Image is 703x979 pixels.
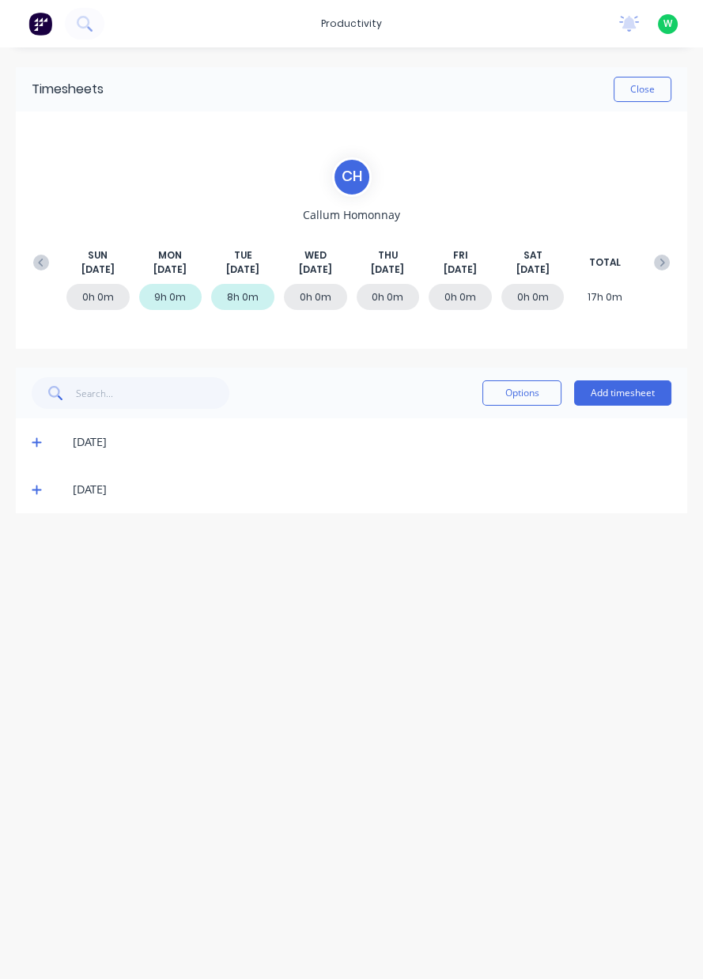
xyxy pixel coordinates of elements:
[452,248,467,263] span: FRI
[371,263,404,277] span: [DATE]
[574,380,671,406] button: Add timesheet
[234,248,252,263] span: TUE
[357,284,420,310] div: 0h 0m
[158,248,182,263] span: MON
[73,433,671,451] div: [DATE]
[516,263,550,277] span: [DATE]
[76,377,230,409] input: Search...
[482,380,561,406] button: Options
[663,17,672,31] span: W
[81,263,115,277] span: [DATE]
[614,77,671,102] button: Close
[153,263,187,277] span: [DATE]
[73,481,671,498] div: [DATE]
[299,263,332,277] span: [DATE]
[378,248,398,263] span: THU
[28,12,52,36] img: Factory
[88,248,108,263] span: SUN
[284,284,347,310] div: 0h 0m
[66,284,130,310] div: 0h 0m
[313,12,390,36] div: productivity
[429,284,492,310] div: 0h 0m
[501,284,565,310] div: 0h 0m
[32,80,104,99] div: Timesheets
[139,284,202,310] div: 9h 0m
[332,157,372,197] div: C H
[303,206,400,223] span: Callum Homonnay
[211,284,274,310] div: 8h 0m
[589,255,621,270] span: TOTAL
[304,248,327,263] span: WED
[523,248,542,263] span: SAT
[226,263,259,277] span: [DATE]
[444,263,477,277] span: [DATE]
[573,284,637,310] div: 17h 0m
